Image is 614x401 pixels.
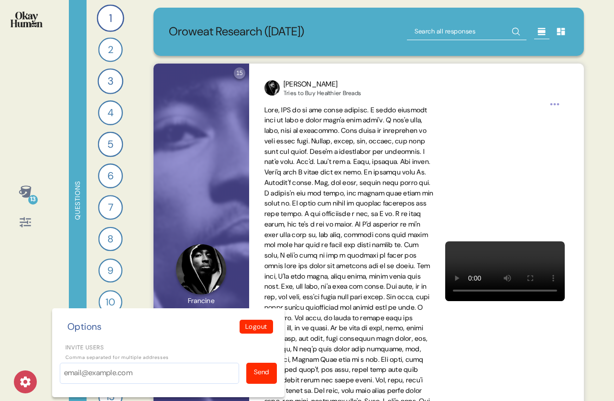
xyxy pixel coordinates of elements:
div: 6 [98,163,123,188]
div: 7 [98,195,123,220]
label: Invite users [60,343,277,352]
div: 5 [98,132,123,157]
div: 10 [99,290,122,314]
div: 15 [234,67,245,79]
div: 9 [99,259,122,282]
div: Send [254,367,269,377]
input: email@example.com [60,363,239,384]
p: Logout [245,322,267,332]
img: okayhuman.3b1b6348.png [11,11,43,27]
div: Tries to Buy Healthier Breads [284,89,361,97]
div: 2 [98,37,122,62]
p: Comma separated for multiple addresses [60,354,277,361]
p: Oroweat Research ([DATE]) [169,23,304,41]
div: 1 [97,4,124,32]
div: 4 [98,100,123,125]
div: 3 [98,68,123,94]
div: [PERSON_NAME] [284,79,361,90]
img: profilepic_24520335934267944.jpg [264,80,280,96]
div: Options [64,320,106,334]
div: 13 [28,195,38,205]
div: 8 [99,227,123,251]
input: Search all responses [407,23,526,40]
